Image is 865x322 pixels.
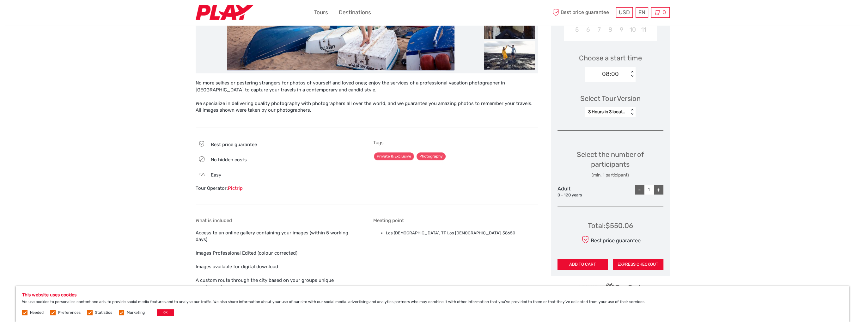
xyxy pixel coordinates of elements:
div: We use cookies to personalise content and ads, to provide social media features and to analyse ou... [16,286,849,322]
div: Choose Tuesday, October 7th, 2025 [594,24,605,35]
label: Needed [30,310,44,315]
div: Select Tour Version [580,94,641,103]
h5: Meeting point [373,218,538,223]
div: 0 - 120 years [557,192,593,198]
a: Photography [417,152,446,160]
button: Open LiveChat chat widget [73,10,80,17]
div: (min. 1 participant) [557,172,663,178]
div: Choose Sunday, October 5th, 2025 [571,24,582,35]
p: Chat now [9,11,71,16]
div: Choose Monday, October 6th, 2025 [582,24,594,35]
a: Pictrip [228,185,243,191]
span: Best price guarantee [551,7,614,18]
div: < > [630,71,635,77]
div: Select the number of participants [557,150,663,178]
span: Best price guarantee [211,142,257,147]
span: Choose a start time [579,53,642,63]
div: Adult [557,185,593,198]
h5: Tags [373,140,538,146]
div: No more selfies or pestering strangers for photos of yourself and loved ones; enjoy the services ... [196,80,538,121]
label: Marketing [127,310,145,315]
span: Easy [211,172,221,178]
h5: What is included [196,218,360,223]
span: USD [619,9,630,15]
button: OK [157,309,174,316]
div: 3 Hours in 3 locations [588,109,626,115]
button: ADD TO CART [557,259,608,270]
div: + [654,185,663,195]
li: Los [DEMOGRAPHIC_DATA], TF Los [DEMOGRAPHIC_DATA], 38650 [386,230,538,237]
span: 0 [661,9,667,15]
label: Preferences [58,310,81,315]
img: 2467-7e1744d7-2434-4362-8842-68c566c31c52_logo_small.jpg [196,5,253,20]
div: Best price guarantee [580,234,640,245]
div: Choose Thursday, October 9th, 2025 [616,24,627,35]
img: PurchaseViaTourDesk.png [578,283,642,291]
img: e54e610590394bc59f38003878d37abd_slider_thumbnail.jpg [484,41,535,70]
label: Statistics [95,310,112,315]
div: Access to an online gallery containing your images (within 5 working days) Images Professional Ed... [196,218,360,311]
div: Choose Wednesday, October 8th, 2025 [605,24,616,35]
div: < > [630,109,635,115]
div: 08:00 [602,70,619,78]
div: - [635,185,644,195]
div: EN [636,7,648,18]
a: Tours [314,8,328,17]
div: Choose Saturday, October 11th, 2025 [638,24,649,35]
span: No hidden costs [211,157,247,163]
a: Destinations [339,8,371,17]
a: Private & Exclusive [374,152,414,160]
div: Total : $550.06 [588,221,633,231]
button: EXPRESS CHECKOUT [613,259,663,270]
div: Tour Operator: [196,185,360,192]
h5: This website uses cookies [22,292,843,298]
div: Choose Friday, October 10th, 2025 [627,24,638,35]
